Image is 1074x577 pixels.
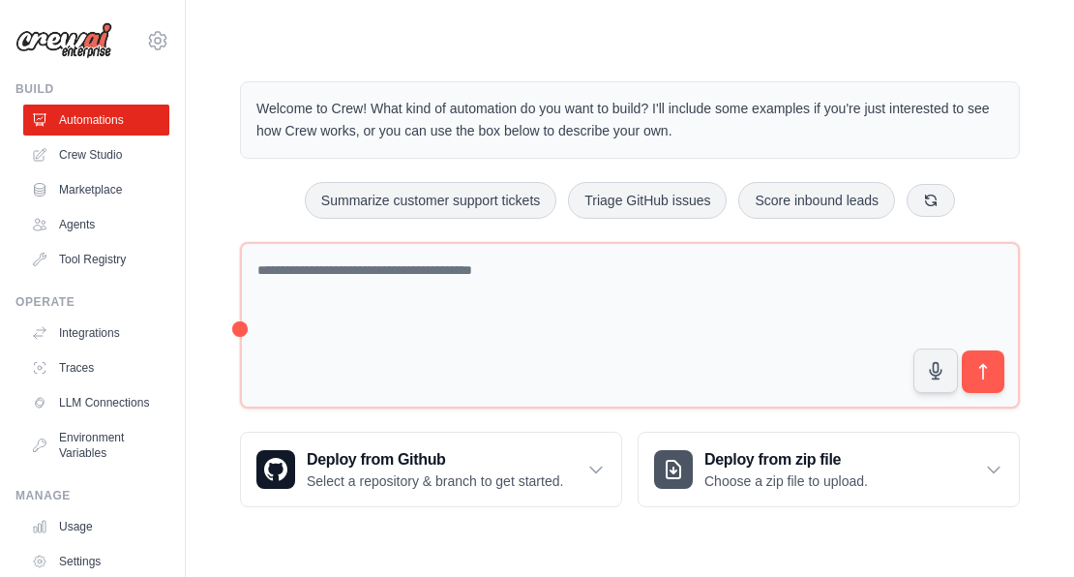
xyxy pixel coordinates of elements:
[15,294,169,310] div: Operate
[23,174,169,205] a: Marketplace
[23,387,169,418] a: LLM Connections
[23,209,169,240] a: Agents
[23,546,169,577] a: Settings
[23,244,169,275] a: Tool Registry
[23,105,169,136] a: Automations
[23,352,169,383] a: Traces
[568,182,727,219] button: Triage GitHub issues
[23,422,169,469] a: Environment Variables
[307,471,563,491] p: Select a repository & branch to get started.
[15,22,112,59] img: Logo
[307,448,563,471] h3: Deploy from Github
[23,318,169,349] a: Integrations
[15,81,169,97] div: Build
[15,488,169,503] div: Manage
[738,182,895,219] button: Score inbound leads
[305,182,556,219] button: Summarize customer support tickets
[23,139,169,170] a: Crew Studio
[23,511,169,542] a: Usage
[256,98,1003,142] p: Welcome to Crew! What kind of automation do you want to build? I'll include some examples if you'...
